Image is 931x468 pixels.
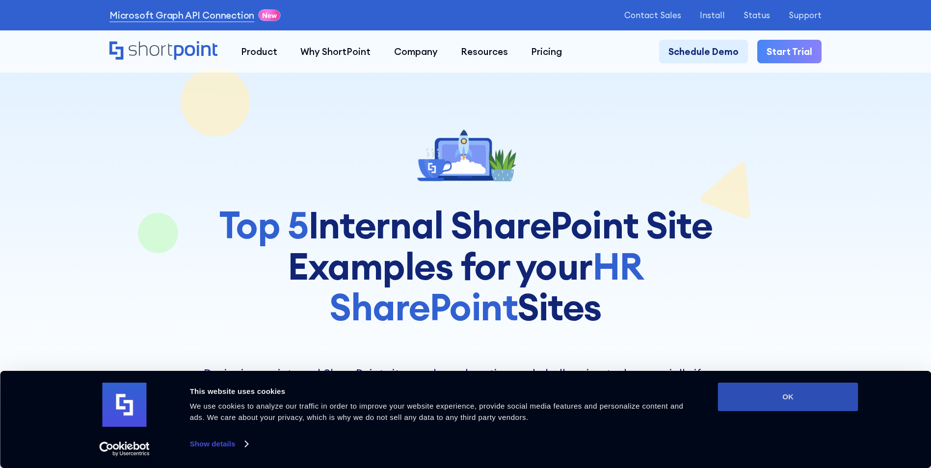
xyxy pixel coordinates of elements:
[531,45,562,58] div: Pricing
[103,383,147,427] img: logo
[461,45,508,58] div: Resources
[229,40,289,63] a: Product
[718,383,858,411] button: OK
[382,40,449,63] a: Company
[624,10,681,20] a: Contact Sales
[190,386,696,397] div: This website uses cookies
[109,41,218,61] a: Home
[329,242,643,330] span: HR SharePoint
[241,45,277,58] div: Product
[219,201,308,248] span: Top 5
[190,402,684,421] span: We use cookies to analyze our traffic in order to improve your website experience, provide social...
[190,437,248,451] a: Show details
[700,10,725,20] a: Install
[757,40,822,63] a: Start Trial
[744,10,770,20] a: Status
[289,40,382,63] a: Why ShortPoint
[81,442,167,456] a: Usercentrics Cookiebot - opens in a new window
[520,40,574,63] a: Pricing
[449,40,519,63] a: Resources
[659,40,748,63] a: Schedule Demo
[204,205,727,327] h1: Internal SharePoint Site Examples for your Sites
[789,10,822,20] a: Support
[394,45,438,58] div: Company
[109,8,254,22] a: Microsoft Graph API Connection
[300,45,371,58] div: Why ShortPoint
